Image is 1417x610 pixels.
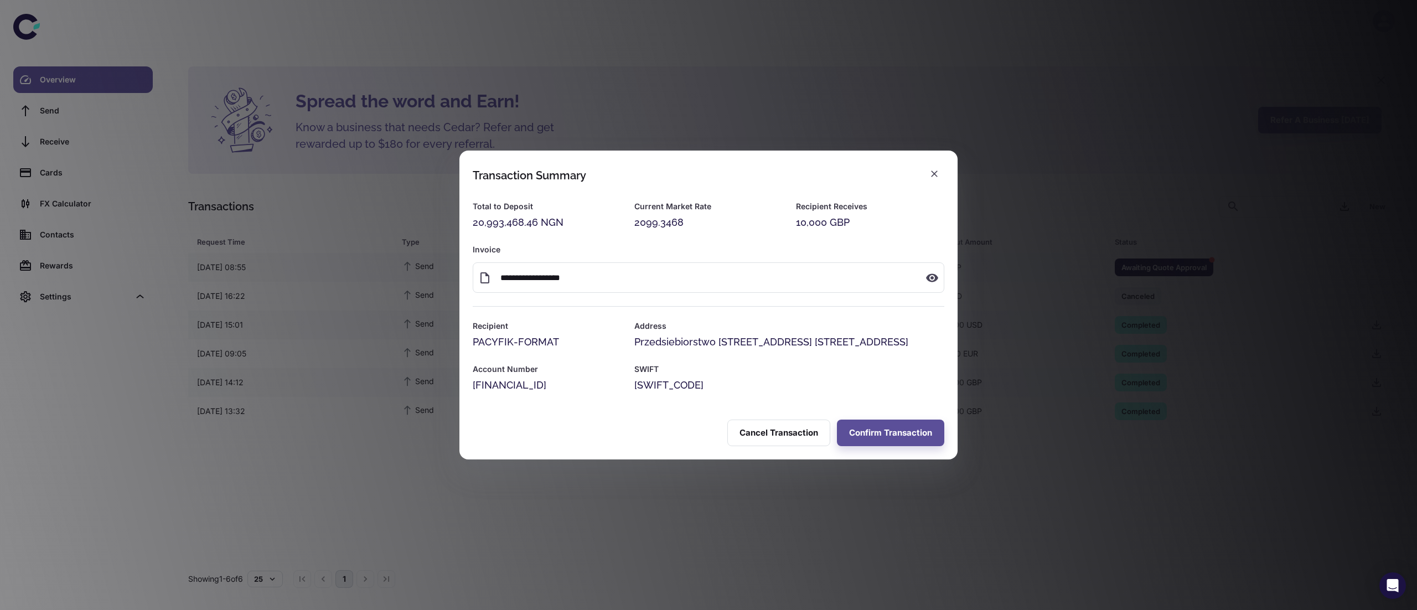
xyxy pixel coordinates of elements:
[634,363,944,375] h6: SWIFT
[837,420,944,446] button: Confirm Transaction
[473,200,621,213] h6: Total to Deposit
[473,334,621,350] div: PACYFIK-FORMAT
[473,244,944,256] h6: Invoice
[727,420,830,446] button: Cancel Transaction
[634,378,944,393] div: [SWIFT_CODE]
[473,363,621,375] h6: Account Number
[796,215,944,230] div: 10,000 GBP
[473,378,621,393] div: [FINANCIAL_ID]
[473,215,621,230] div: 20,993,468.46 NGN
[634,334,944,350] div: Przedsiebiorstwo [STREET_ADDRESS] [STREET_ADDRESS]
[473,320,621,332] h6: Recipient
[1379,572,1406,599] div: Open Intercom Messenger
[473,169,586,182] div: Transaction Summary
[634,320,944,332] h6: Address
[634,215,783,230] div: 2099.3468
[634,200,783,213] h6: Current Market Rate
[796,200,944,213] h6: Recipient Receives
